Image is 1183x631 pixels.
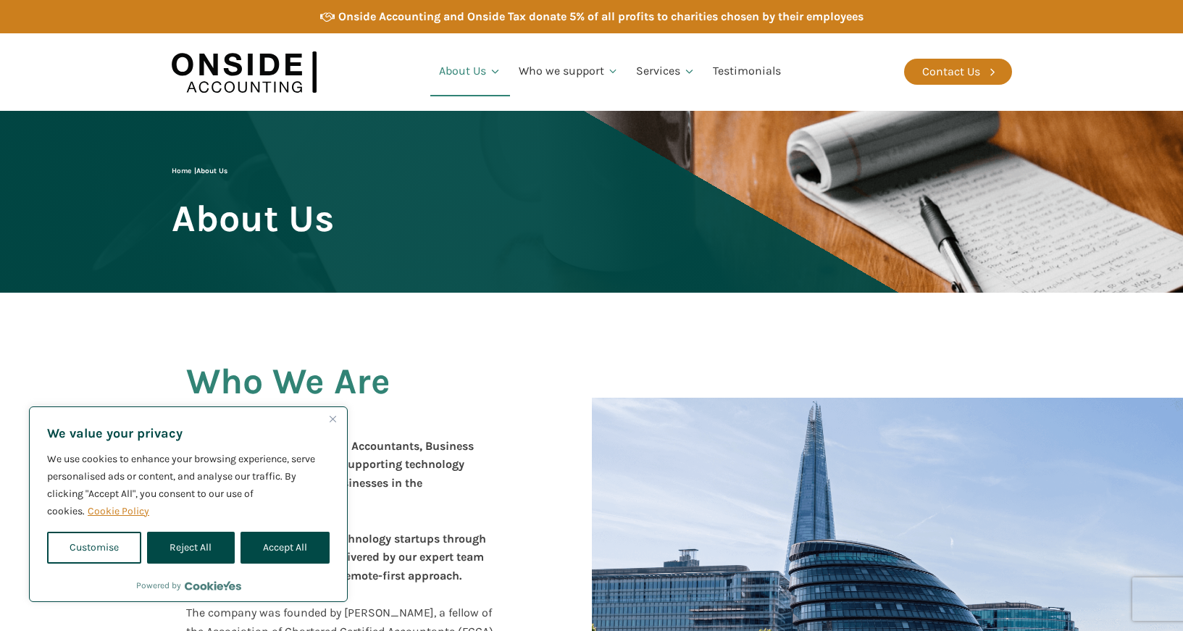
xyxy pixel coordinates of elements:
a: Testimonials [704,47,790,96]
p: We value your privacy [47,425,330,442]
button: Customise [47,532,141,564]
span: About Us [172,199,334,238]
span: About Us [196,167,227,175]
button: Close [324,410,341,427]
a: Cookie Policy [87,504,150,518]
a: Home [172,167,191,175]
a: Contact Us [904,59,1012,85]
div: Onside Accounting and Onside Tax donate 5% of all profits to charities chosen by their employees [338,7,864,26]
a: Visit CookieYes website [185,581,241,590]
span: | [172,167,227,175]
a: About Us [430,47,510,96]
a: Services [627,47,704,96]
p: We use cookies to enhance your browsing experience, serve personalised ads or content, and analys... [47,451,330,520]
h2: Who We Are [186,362,390,437]
div: Contact Us [922,62,980,81]
button: Reject All [147,532,234,564]
div: We value your privacy [29,406,348,602]
a: Who we support [510,47,628,96]
button: Accept All [241,532,330,564]
img: Onside Accounting [172,44,317,100]
div: Powered by [136,578,241,593]
img: Close [330,416,336,422]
